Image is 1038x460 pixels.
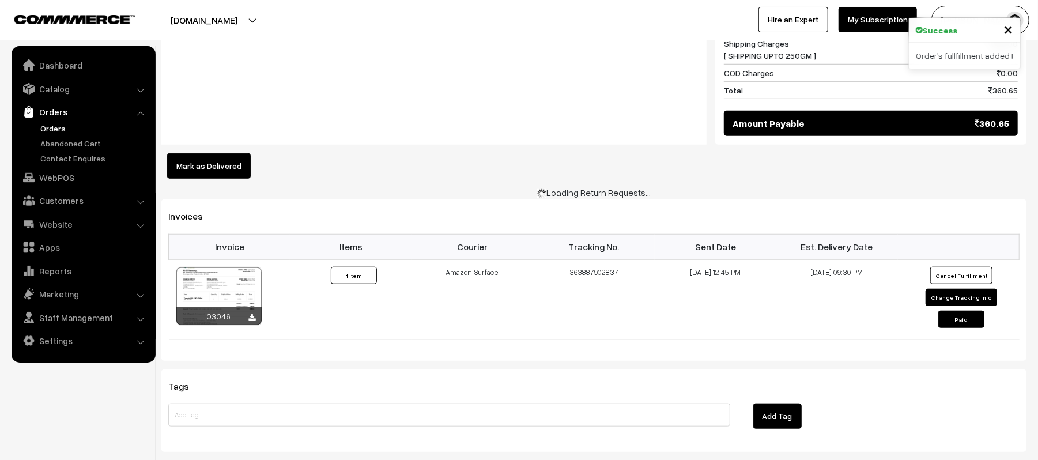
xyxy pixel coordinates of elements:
[167,153,251,179] button: Mark as Delivered
[14,307,152,328] a: Staff Management
[537,189,546,198] img: ajax-load-sm.gif
[14,284,152,304] a: Marketing
[733,116,805,130] span: Amount Payable
[724,37,816,62] span: Shipping Charges [ SHIPPING UPTO 250GM ]
[412,234,533,259] th: Courier
[168,210,217,222] span: Invoices
[975,116,1009,130] span: 360.65
[168,404,730,427] input: Add Tag
[412,259,533,340] td: Amazon Surface
[724,67,774,79] span: COD Charges
[776,259,898,340] td: [DATE] 09:30 PM
[776,234,898,259] th: Est. Delivery Date
[926,289,997,306] button: Change Tracking Info
[997,67,1018,79] span: 0.00
[909,43,1020,69] div: Order's fullfillment added !
[14,78,152,99] a: Catalog
[37,137,152,149] a: Abandoned Cart
[290,234,412,259] th: Items
[1006,12,1024,29] img: user
[14,12,115,25] a: COMMMERCE
[14,330,152,351] a: Settings
[37,122,152,134] a: Orders
[14,167,152,188] a: WebPOS
[176,307,262,325] div: 03046
[14,214,152,235] a: Website
[14,190,152,211] a: Customers
[168,380,203,392] span: Tags
[724,84,743,96] span: Total
[130,6,278,35] button: [DOMAIN_NAME]
[331,267,377,284] button: 1 Item
[14,15,135,24] img: COMMMERCE
[931,6,1029,35] button: [PERSON_NAME]
[988,84,1018,96] span: 360.65
[655,234,776,259] th: Sent Date
[169,234,290,259] th: Invoice
[923,24,958,36] strong: Success
[37,152,152,164] a: Contact Enquires
[533,259,655,340] td: 363887902837
[161,186,1026,199] div: Loading Return Requests…
[1003,18,1013,39] span: ×
[14,261,152,281] a: Reports
[930,267,992,284] button: Cancel Fulfillment
[1003,20,1013,37] button: Close
[839,7,917,32] a: My Subscription
[14,101,152,122] a: Orders
[14,55,152,76] a: Dashboard
[533,234,655,259] th: Tracking No.
[753,404,802,429] button: Add Tag
[758,7,828,32] a: Hire an Expert
[655,259,776,340] td: [DATE] 12:45 PM
[938,311,984,328] button: Paid
[14,237,152,258] a: Apps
